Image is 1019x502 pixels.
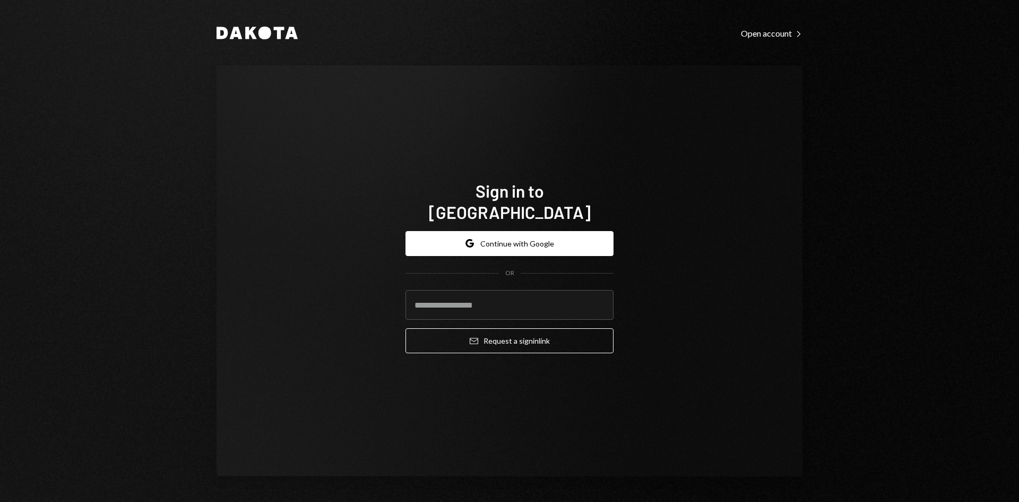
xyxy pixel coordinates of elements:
button: Continue with Google [405,231,614,256]
div: OR [505,269,514,278]
h1: Sign in to [GEOGRAPHIC_DATA] [405,180,614,223]
button: Request a signinlink [405,328,614,353]
div: Open account [741,28,802,39]
a: Open account [741,27,802,39]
